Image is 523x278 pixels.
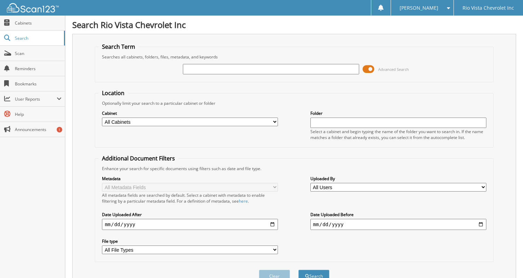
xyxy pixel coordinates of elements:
span: Bookmarks [15,81,62,87]
div: Enhance your search for specific documents using filters such as date and file type. [99,166,490,172]
legend: Search Term [99,43,139,50]
div: Select a cabinet and begin typing the name of the folder you want to search in. If the name match... [310,129,486,140]
span: Advanced Search [378,67,409,72]
label: Date Uploaded After [102,212,278,217]
a: here [239,198,248,204]
span: Scan [15,50,62,56]
div: 1 [57,127,62,132]
span: Announcements [15,127,62,132]
span: [PERSON_NAME] [400,6,438,10]
div: Optionally limit your search to a particular cabinet or folder [99,100,490,106]
input: end [310,219,486,230]
div: Searches all cabinets, folders, files, metadata, and keywords [99,54,490,60]
label: Date Uploaded Before [310,212,486,217]
input: start [102,219,278,230]
span: User Reports [15,96,57,102]
span: Rio Vista Chevrolet Inc [463,6,514,10]
legend: Additional Document Filters [99,155,178,162]
legend: Location [99,89,128,97]
label: Metadata [102,176,278,182]
h1: Search Rio Vista Chevrolet Inc [72,19,516,30]
div: All metadata fields are searched by default. Select a cabinet with metadata to enable filtering b... [102,192,278,204]
img: scan123-logo-white.svg [7,3,59,12]
iframe: Chat Widget [488,245,523,278]
label: File type [102,238,278,244]
label: Uploaded By [310,176,486,182]
label: Folder [310,110,486,116]
span: Help [15,111,62,117]
span: Cabinets [15,20,62,26]
span: Search [15,35,60,41]
span: Reminders [15,66,62,72]
label: Cabinet [102,110,278,116]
